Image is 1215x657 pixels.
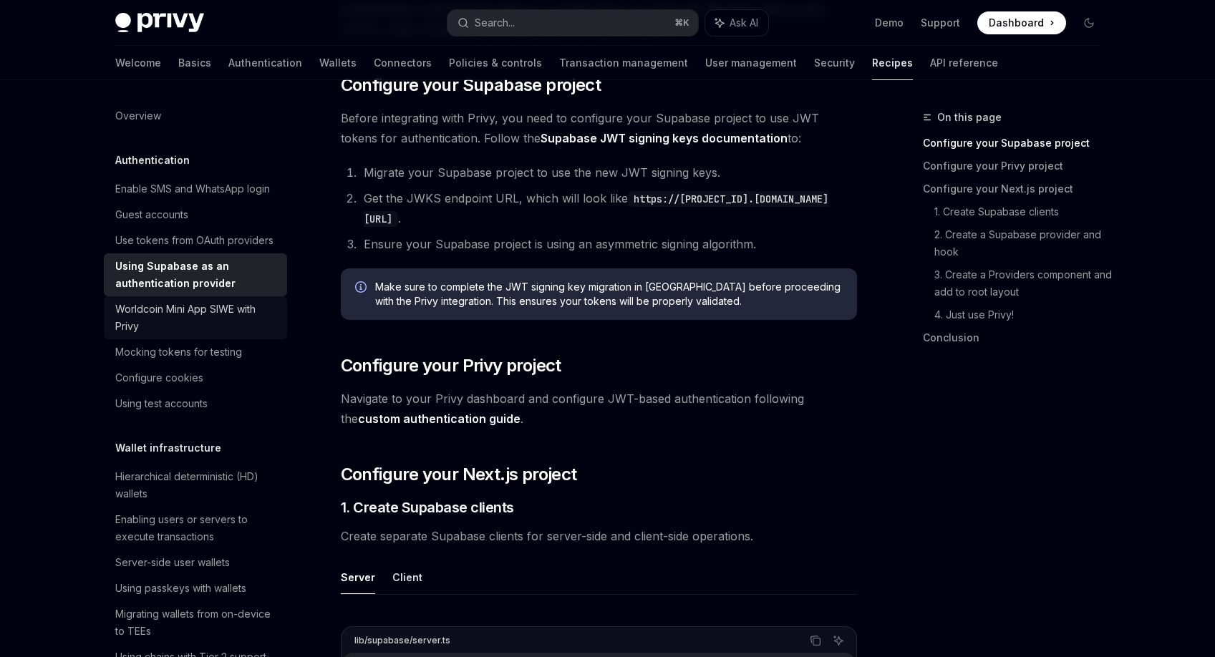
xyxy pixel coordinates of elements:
img: dark logo [115,13,204,33]
button: Search...⌘K [447,10,698,36]
a: custom authentication guide [358,412,521,427]
div: Enable SMS and WhatsApp login [115,180,270,198]
span: Before integrating with Privy, you need to configure your Supabase project to use JWT tokens for ... [341,108,857,148]
span: Configure your Privy project [341,354,561,377]
a: Basics [178,46,211,80]
li: Ensure your Supabase project is using an asymmetric signing algorithm. [359,234,857,254]
a: Support [921,16,960,30]
a: API reference [930,46,998,80]
span: On this page [937,109,1002,126]
a: 3. Create a Providers component and add to root layout [934,263,1112,303]
a: Guest accounts [104,202,287,228]
a: Configure cookies [104,365,287,391]
a: 2. Create a Supabase provider and hook [934,223,1112,263]
a: Transaction management [559,46,688,80]
div: Server-side user wallets [115,554,230,571]
div: Overview [115,107,161,125]
div: Using test accounts [115,395,208,412]
li: Migrate your Supabase project to use the new JWT signing keys. [359,162,857,182]
div: Enabling users or servers to execute transactions [115,511,279,545]
div: Mocking tokens for testing [115,344,242,361]
a: Using test accounts [104,391,287,417]
a: Welcome [115,46,161,80]
h5: Wallet infrastructure [115,439,221,457]
span: ⌘ K [674,17,689,29]
a: 1. Create Supabase clients [934,200,1112,223]
div: Use tokens from OAuth providers [115,232,274,249]
li: Get the JWKS endpoint URL, which will look like . [359,188,857,228]
button: Toggle dark mode [1078,11,1100,34]
a: Enabling users or servers to execute transactions [104,507,287,550]
button: Ask AI [705,10,768,36]
a: Recipes [872,46,913,80]
a: Server-side user wallets [104,550,287,575]
a: Wallets [319,46,357,80]
div: Guest accounts [115,206,188,223]
span: Make sure to complete the JWT signing key migration in [GEOGRAPHIC_DATA] before proceeding with t... [375,280,843,308]
button: Ask AI [829,631,848,650]
a: User management [705,46,797,80]
div: Migrating wallets from on-device to TEEs [115,605,279,640]
span: Ask AI [730,16,758,30]
span: Create separate Supabase clients for server-side and client-side operations. [341,526,857,546]
h5: Authentication [115,152,190,169]
a: Overview [104,103,287,129]
a: Configure your Supabase project [923,132,1112,155]
a: Hierarchical deterministic (HD) wallets [104,464,287,507]
div: lib/supabase/server.ts [354,631,450,650]
a: Using Supabase as an authentication provider [104,253,287,296]
a: Dashboard [977,11,1066,34]
a: Using passkeys with wallets [104,575,287,601]
a: Conclusion [923,326,1112,349]
div: Hierarchical deterministic (HD) wallets [115,468,279,502]
div: Worldcoin Mini App SIWE with Privy [115,301,279,335]
button: Client [392,560,422,594]
svg: Info [355,281,369,296]
a: Configure your Privy project [923,155,1112,177]
a: Authentication [228,46,302,80]
a: Demo [875,16,904,30]
span: Configure your Supabase project [341,74,601,97]
button: Server [341,560,375,594]
a: Mocking tokens for testing [104,339,287,365]
a: Worldcoin Mini App SIWE with Privy [104,296,287,339]
a: Security [814,46,855,80]
a: Connectors [374,46,432,80]
a: Configure your Next.js project [923,177,1112,200]
div: Using passkeys with wallets [115,580,246,597]
a: Use tokens from OAuth providers [104,228,287,253]
a: Policies & controls [449,46,542,80]
a: Supabase JWT signing keys documentation [541,131,788,146]
a: 4. Just use Privy! [934,303,1112,326]
a: Enable SMS and WhatsApp login [104,176,287,202]
span: Dashboard [989,16,1044,30]
span: Configure your Next.js project [341,463,577,486]
span: 1. Create Supabase clients [341,497,514,517]
div: Using Supabase as an authentication provider [115,258,279,292]
div: Configure cookies [115,369,203,386]
span: Navigate to your Privy dashboard and configure JWT-based authentication following the . [341,389,857,429]
div: Search... [475,14,515,31]
button: Copy the contents from the code block [806,631,825,650]
a: Migrating wallets from on-device to TEEs [104,601,287,644]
